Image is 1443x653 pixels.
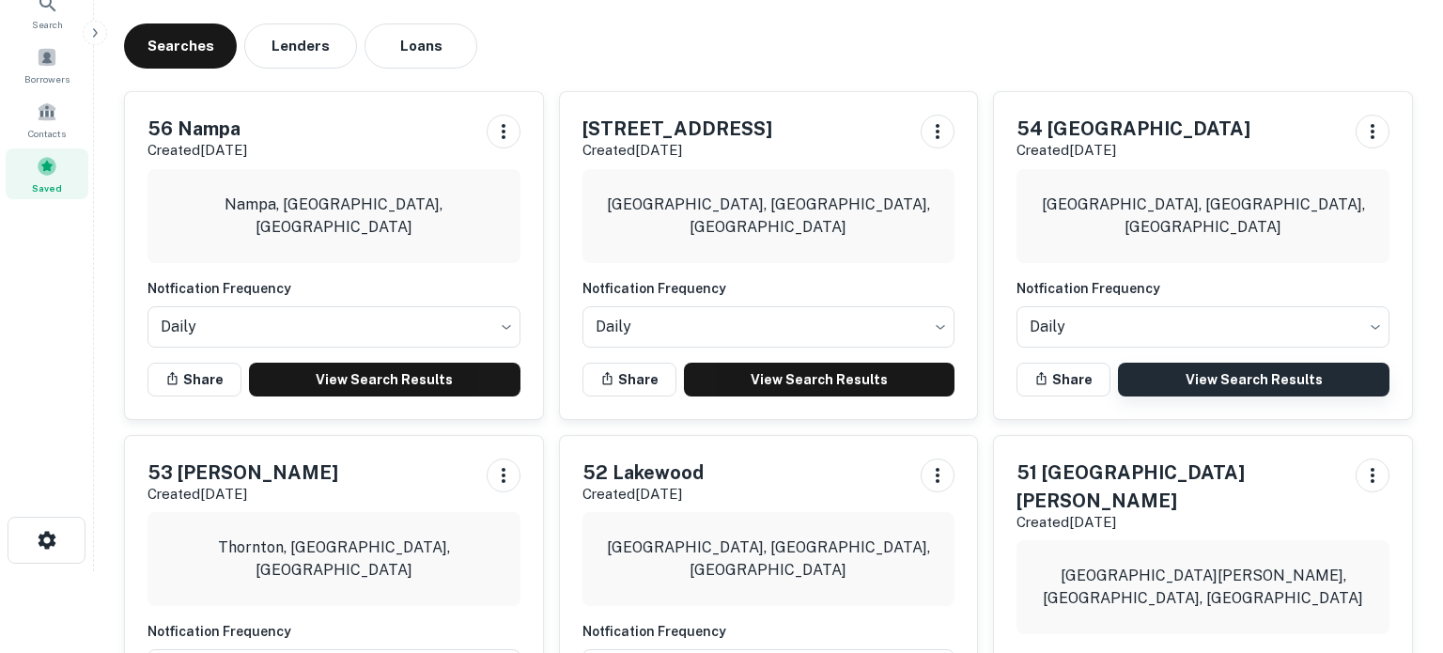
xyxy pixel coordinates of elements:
button: Share [1016,363,1110,396]
a: Borrowers [6,39,88,90]
h5: 51 [GEOGRAPHIC_DATA][PERSON_NAME] [1016,459,1341,515]
p: [GEOGRAPHIC_DATA], [GEOGRAPHIC_DATA], [GEOGRAPHIC_DATA] [597,536,940,582]
a: View Search Results [684,363,955,396]
p: Created [DATE] [147,483,338,505]
button: Searches [124,23,237,69]
a: Contacts [6,94,88,145]
span: Saved [32,180,62,195]
a: Saved [6,148,88,199]
button: Share [147,363,241,396]
p: Thornton, [GEOGRAPHIC_DATA], [GEOGRAPHIC_DATA] [163,536,505,582]
h6: Notfication Frequency [147,621,520,642]
p: [GEOGRAPHIC_DATA][PERSON_NAME], [GEOGRAPHIC_DATA], [GEOGRAPHIC_DATA] [1032,565,1374,610]
div: Without label [147,301,520,353]
iframe: Chat Widget [1349,503,1443,593]
p: Created [DATE] [582,139,772,162]
a: View Search Results [249,363,520,396]
p: [GEOGRAPHIC_DATA], [GEOGRAPHIC_DATA], [GEOGRAPHIC_DATA] [597,194,940,239]
h5: 52 Lakewood [582,459,704,487]
span: Search [32,17,63,32]
h5: 53 [PERSON_NAME] [147,459,338,487]
p: Created [DATE] [1016,139,1250,162]
h6: Notfication Frequency [582,621,955,642]
h5: 56 Nampa [147,115,247,143]
span: Contacts [28,126,66,141]
h6: Notfication Frequency [582,278,955,299]
button: Share [582,363,676,396]
p: Nampa, [GEOGRAPHIC_DATA], [GEOGRAPHIC_DATA] [163,194,505,239]
span: Borrowers [24,71,70,86]
p: Created [DATE] [147,139,247,162]
h5: 54 [GEOGRAPHIC_DATA] [1016,115,1250,143]
a: View Search Results [1118,363,1389,396]
h6: Notfication Frequency [1016,278,1389,299]
p: Created [DATE] [582,483,704,505]
h6: Notfication Frequency [147,278,520,299]
p: Created [DATE] [1016,511,1341,534]
button: Lenders [244,23,357,69]
div: Without label [1016,301,1389,353]
p: [GEOGRAPHIC_DATA], [GEOGRAPHIC_DATA], [GEOGRAPHIC_DATA] [1032,194,1374,239]
div: Without label [582,301,955,353]
button: Loans [365,23,477,69]
h5: [STREET_ADDRESS] [582,115,772,143]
